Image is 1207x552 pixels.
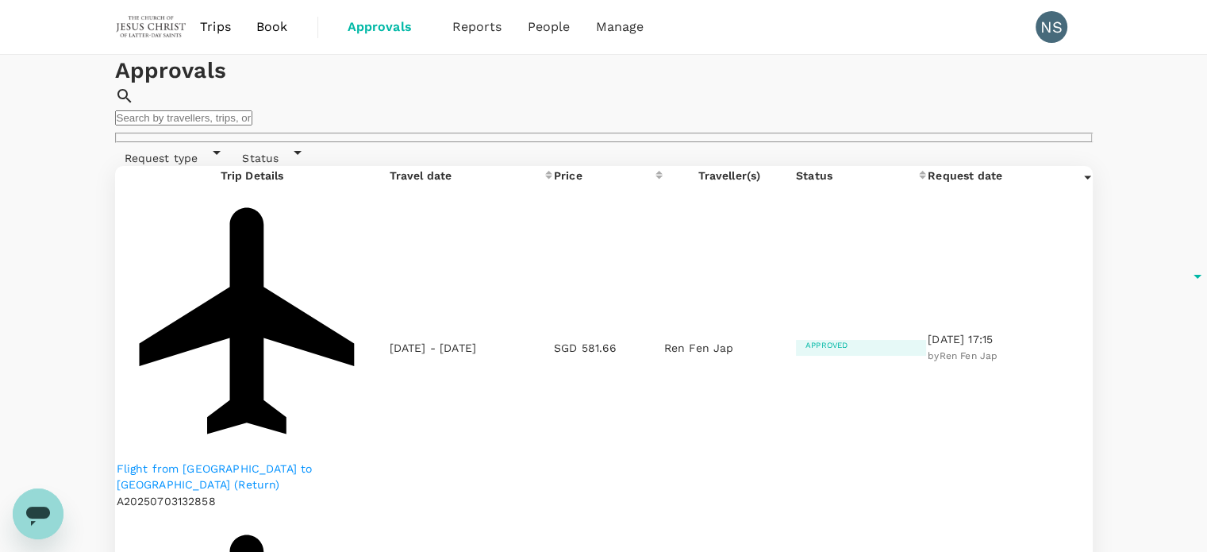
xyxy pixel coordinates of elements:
span: People [528,17,571,37]
span: Request type [115,152,208,164]
p: [DATE] - [DATE] [390,340,476,356]
input: Search by travellers, trips, or destination [115,110,252,125]
div: Request type [115,143,227,166]
span: Approved [796,341,857,349]
span: Status [233,152,288,164]
div: Travel date [390,168,452,183]
p: Trip Details [117,168,388,183]
a: Flight from [GEOGRAPHIC_DATA] to [GEOGRAPHIC_DATA] (Return) [117,461,388,492]
p: [DATE] 17:15 [928,331,1090,347]
div: Price [554,168,582,183]
span: Trips [200,17,231,37]
span: Manage [595,17,644,37]
img: The Malaysian Church of Jesus Christ of Latter-day Saints [115,10,188,44]
div: NS [1036,11,1067,43]
span: Ren Fen Jap [940,350,998,361]
div: Request date [928,168,1002,183]
div: Status [233,143,307,166]
p: SGD 581.66 [554,340,663,356]
span: by [928,350,998,361]
span: Reports [452,17,502,37]
iframe: Button to launch messaging window [13,488,63,539]
span: Book [256,17,288,37]
span: A20250703132858 [117,495,216,508]
div: Status [796,168,832,183]
p: Traveller(s) [664,168,794,183]
h1: Approvals [115,55,1093,87]
span: Approvals [348,17,427,37]
p: Ren Fen Jap [664,340,794,356]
